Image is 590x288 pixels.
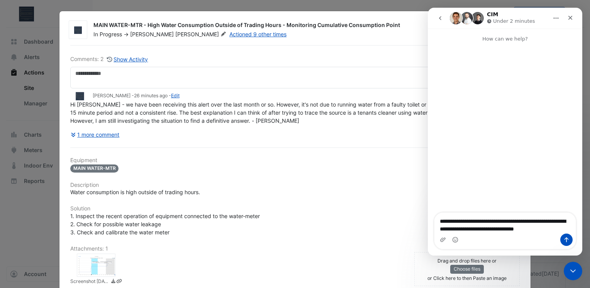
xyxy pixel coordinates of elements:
[93,92,180,99] small: [PERSON_NAME] - -
[70,164,119,173] span: MAIN WATER-MTR
[450,265,484,273] button: Choose files
[70,246,520,252] h6: Attachments: 1
[428,8,582,256] iframe: Intercom live chat
[437,258,497,264] small: Drag and drop files here or
[229,31,287,37] a: Actioned 9 other times
[70,278,109,286] small: Screenshot 2025-10-14 at 08.43.08.png
[70,157,520,164] h6: Equipment
[93,31,122,37] span: In Progress
[70,55,149,64] div: Comments: 2
[107,55,149,64] button: Show Activity
[70,213,260,235] span: 1. Inspect the recent operation of equipment connected to the water-meter 2. Check for possible w...
[70,92,90,100] img: Eagle Street Partners
[564,262,582,280] iframe: Intercom live chat
[116,278,122,286] a: Copy link to clipboard
[70,182,520,188] h6: Description
[124,31,129,37] span: ->
[70,128,120,141] button: 1 more comment
[70,189,200,195] span: Water consumption is high outside of trading hours.
[134,93,168,98] span: 2025-10-14 09:17:15
[77,254,115,277] div: Screenshot 2025-10-14 at 08.43.08.png
[427,275,507,281] small: or Click here to then Paste an image
[110,278,116,286] a: Download
[70,205,520,212] h6: Solution
[175,30,228,38] span: [PERSON_NAME]
[171,93,180,98] a: Edit
[70,101,518,124] span: Hi [PERSON_NAME] - we have been receiving this alert over the last month or so. However, it's not...
[130,31,174,37] span: [PERSON_NAME]
[69,26,87,34] img: Eagle Street Partners
[93,21,451,30] div: MAIN WATER-MTR - High Water Consumption Outside of Trading Hours - Monitoring Cumulative Consumpt...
